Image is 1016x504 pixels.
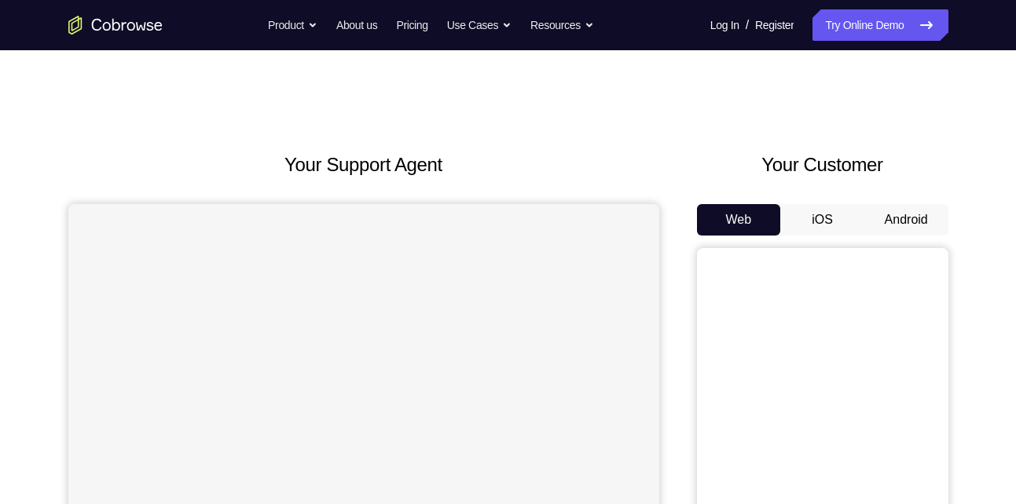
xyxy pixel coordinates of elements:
[396,9,427,41] a: Pricing
[755,9,794,41] a: Register
[336,9,377,41] a: About us
[710,9,739,41] a: Log In
[447,9,512,41] button: Use Cases
[746,16,749,35] span: /
[68,16,163,35] a: Go to the home page
[68,151,659,179] h2: Your Support Agent
[812,9,948,41] a: Try Online Demo
[268,9,317,41] button: Product
[697,151,948,179] h2: Your Customer
[864,204,948,236] button: Android
[697,204,781,236] button: Web
[780,204,864,236] button: iOS
[530,9,594,41] button: Resources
